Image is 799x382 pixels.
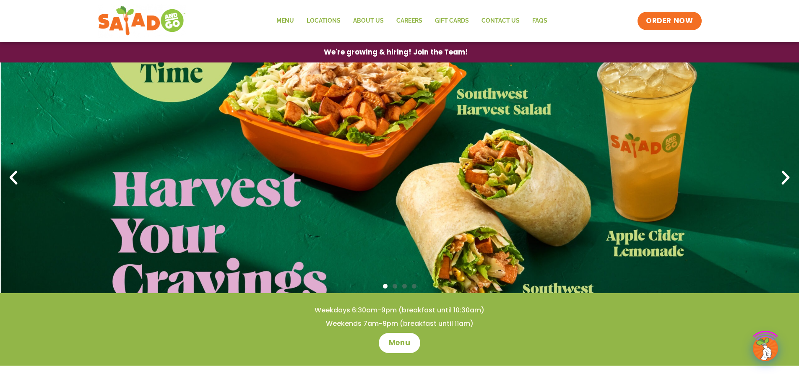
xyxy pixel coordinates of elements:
[311,42,481,62] a: We're growing & hiring! Join the Team!
[270,11,300,31] a: Menu
[17,319,782,328] h4: Weekends 7am-9pm (breakfast until 11am)
[300,11,347,31] a: Locations
[17,306,782,315] h4: Weekdays 6:30am-9pm (breakfast until 10:30am)
[776,169,795,187] div: Next slide
[412,284,416,288] span: Go to slide 4
[646,16,693,26] span: ORDER NOW
[98,4,186,38] img: new-SAG-logo-768×292
[429,11,475,31] a: GIFT CARDS
[270,11,554,31] nav: Menu
[4,169,23,187] div: Previous slide
[324,49,468,56] span: We're growing & hiring! Join the Team!
[347,11,390,31] a: About Us
[379,333,420,353] a: Menu
[475,11,526,31] a: Contact Us
[390,11,429,31] a: Careers
[638,12,701,30] a: ORDER NOW
[402,284,407,288] span: Go to slide 3
[389,338,410,348] span: Menu
[393,284,397,288] span: Go to slide 2
[526,11,554,31] a: FAQs
[383,284,388,288] span: Go to slide 1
